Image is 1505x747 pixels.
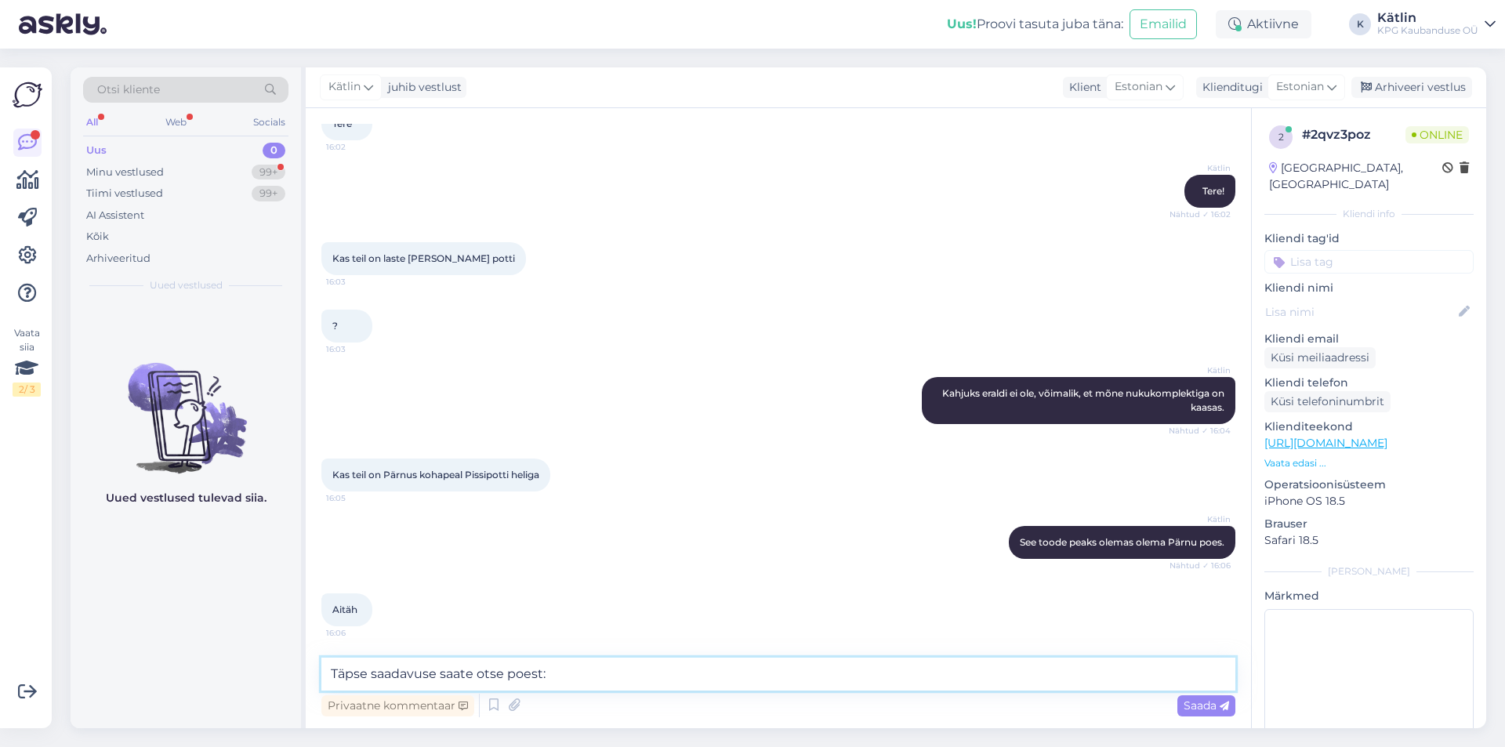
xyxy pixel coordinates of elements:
span: 16:02 [326,141,385,153]
span: Kas teil on Pärnus kohapeal Pissipotti heliga [332,469,539,480]
div: All [83,112,101,132]
p: iPhone OS 18.5 [1264,493,1474,509]
div: Socials [250,112,288,132]
button: Emailid [1130,9,1197,39]
div: Klient [1063,79,1101,96]
span: Kätlin [328,78,361,96]
div: Küsi meiliaadressi [1264,347,1376,368]
img: Askly Logo [13,80,42,110]
p: Vaata edasi ... [1264,456,1474,470]
div: Klienditugi [1196,79,1263,96]
p: Kliendi email [1264,331,1474,347]
p: Kliendi tag'id [1264,230,1474,247]
span: 16:03 [326,276,385,288]
span: 16:03 [326,343,385,355]
a: KätlinKPG Kaubanduse OÜ [1377,12,1496,37]
div: Küsi telefoninumbrit [1264,391,1391,412]
span: Uued vestlused [150,278,223,292]
span: 16:05 [326,492,385,504]
span: Estonian [1276,78,1324,96]
span: Kätlin [1172,513,1231,525]
div: Proovi tasuta juba täna: [947,15,1123,34]
div: [PERSON_NAME] [1264,564,1474,578]
div: Kätlin [1377,12,1478,24]
div: Vaata siia [13,326,41,397]
div: AI Assistent [86,208,144,223]
b: Uus! [947,16,977,31]
div: Arhiveeri vestlus [1351,77,1472,98]
span: ? [332,320,338,332]
div: [GEOGRAPHIC_DATA], [GEOGRAPHIC_DATA] [1269,160,1442,193]
div: Arhiveeritud [86,251,150,267]
div: 2 / 3 [13,383,41,397]
span: Saada [1184,698,1229,713]
div: # 2qvz3poz [1302,125,1405,144]
textarea: Täpse saadavuse saate otse poest: [321,658,1235,691]
div: Aktiivne [1216,10,1311,38]
span: Tere! [1202,185,1224,197]
a: [URL][DOMAIN_NAME] [1264,436,1387,450]
div: Uus [86,143,107,158]
span: Nähtud ✓ 16:04 [1169,425,1231,437]
p: Uued vestlused tulevad siia. [106,490,267,506]
div: K [1349,13,1371,35]
div: Privaatne kommentaar [321,695,474,716]
p: Kliendi nimi [1264,280,1474,296]
span: Estonian [1115,78,1162,96]
div: Tiimi vestlused [86,186,163,201]
div: Minu vestlused [86,165,164,180]
span: Kas teil on laste [PERSON_NAME] potti [332,252,515,264]
span: Online [1405,126,1469,143]
span: 2 [1278,131,1284,143]
span: 16:06 [326,627,385,639]
input: Lisa tag [1264,250,1474,274]
div: 99+ [252,186,285,201]
div: 99+ [252,165,285,180]
span: Kätlin [1172,162,1231,174]
p: Operatsioonisüsteem [1264,477,1474,493]
span: Kahjuks eraldi ei ole, võimalik, et mõne nukukomplektiga on kaasas. [942,387,1227,413]
span: Kätlin [1172,364,1231,376]
div: juhib vestlust [382,79,462,96]
p: Klienditeekond [1264,419,1474,435]
p: Safari 18.5 [1264,532,1474,549]
div: Web [162,112,190,132]
p: Brauser [1264,516,1474,532]
div: Kõik [86,229,109,245]
span: Nähtud ✓ 16:06 [1170,560,1231,571]
span: See toode peaks olemas olema Pärnu poes. [1020,536,1224,548]
p: Kliendi telefon [1264,375,1474,391]
img: No chats [71,335,301,476]
span: Tere [332,118,352,129]
span: Aitäh [332,604,357,615]
div: 0 [263,143,285,158]
input: Lisa nimi [1265,303,1456,321]
span: Nähtud ✓ 16:02 [1170,209,1231,220]
div: Kliendi info [1264,207,1474,221]
span: Otsi kliente [97,82,160,98]
p: Märkmed [1264,588,1474,604]
div: KPG Kaubanduse OÜ [1377,24,1478,37]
